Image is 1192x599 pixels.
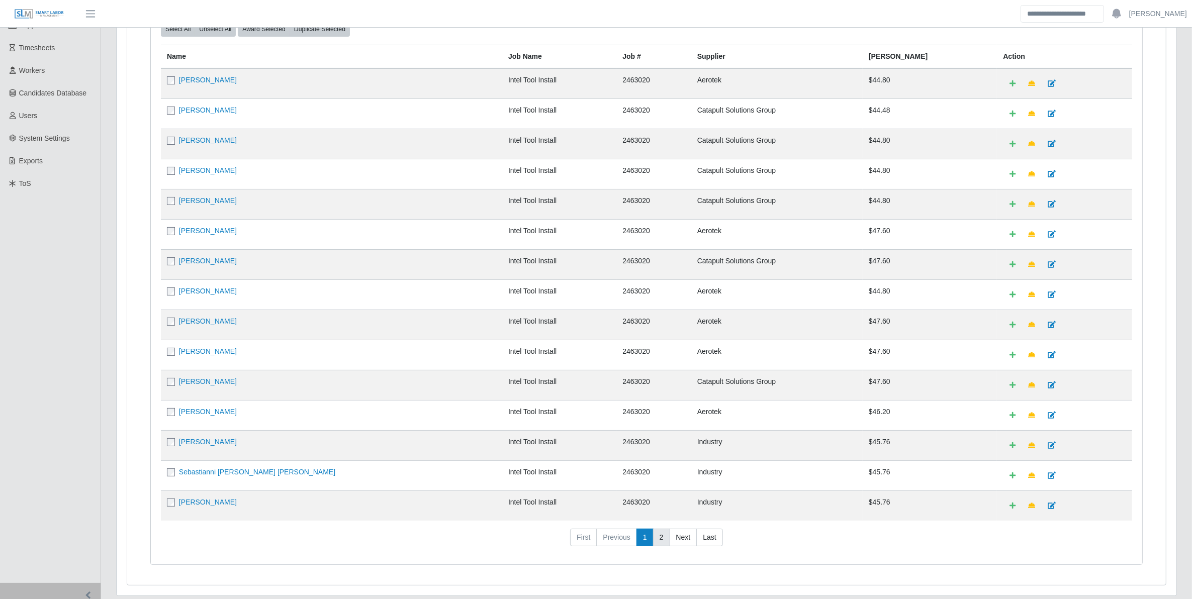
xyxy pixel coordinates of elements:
td: Catapult Solutions Group [691,129,863,159]
a: Make Team Lead [1022,135,1042,153]
td: Intel Tool Install [502,219,616,249]
td: $44.80 [863,159,997,189]
a: [PERSON_NAME] [179,377,237,385]
td: 2463020 [616,98,691,129]
a: Add Default Cost Code [1003,407,1022,424]
a: [PERSON_NAME] [179,347,237,355]
a: Make Team Lead [1022,226,1042,243]
td: Aerotek [691,279,863,310]
td: $45.76 [863,490,997,521]
a: [PERSON_NAME] [179,136,237,144]
td: $47.60 [863,249,997,279]
span: Candidates Database [19,89,87,97]
td: Catapult Solutions Group [691,98,863,129]
td: $45.76 [863,460,997,490]
a: Make Team Lead [1022,75,1042,92]
a: Make Team Lead [1022,165,1042,183]
a: [PERSON_NAME] [179,438,237,446]
td: 2463020 [616,129,691,159]
a: Add Default Cost Code [1003,165,1022,183]
td: Industry [691,460,863,490]
td: Aerotek [691,340,863,370]
a: Make Team Lead [1022,286,1042,304]
a: [PERSON_NAME] [179,106,237,114]
th: Job # [616,45,691,68]
button: Select All [161,22,195,36]
a: [PERSON_NAME] [179,498,237,506]
td: $47.60 [863,370,997,400]
td: Aerotek [691,310,863,340]
td: Industry [691,490,863,521]
td: $44.80 [863,129,997,159]
td: Intel Tool Install [502,68,616,99]
a: [PERSON_NAME] [179,196,237,205]
td: 2463020 [616,490,691,521]
nav: pagination [161,529,1132,555]
td: Catapult Solutions Group [691,370,863,400]
td: 2463020 [616,159,691,189]
th: [PERSON_NAME] [863,45,997,68]
button: Unselect All [195,22,236,36]
a: Add Default Cost Code [1003,105,1022,123]
span: System Settings [19,134,70,142]
td: Aerotek [691,219,863,249]
td: Intel Tool Install [502,460,616,490]
td: 2463020 [616,460,691,490]
th: Supplier [691,45,863,68]
td: Intel Tool Install [502,98,616,129]
td: $47.60 [863,340,997,370]
a: Make Team Lead [1022,346,1042,364]
a: Make Team Lead [1022,497,1042,515]
a: [PERSON_NAME] [179,287,237,295]
a: Make Team Lead [1022,195,1042,213]
td: Intel Tool Install [502,159,616,189]
a: Add Default Cost Code [1003,346,1022,364]
span: Exports [19,157,43,165]
a: Make Team Lead [1022,376,1042,394]
a: [PERSON_NAME] [179,76,237,84]
a: Make Team Lead [1022,437,1042,454]
td: $47.60 [863,310,997,340]
td: 2463020 [616,430,691,460]
th: Action [997,45,1132,68]
a: [PERSON_NAME] [179,257,237,265]
a: Add Default Cost Code [1003,226,1022,243]
a: Add Default Cost Code [1003,497,1022,515]
td: Intel Tool Install [502,189,616,219]
a: Add Default Cost Code [1003,316,1022,334]
a: Sebastianni [PERSON_NAME] [PERSON_NAME] [179,468,335,476]
td: Intel Tool Install [502,490,616,521]
td: Intel Tool Install [502,310,616,340]
td: Intel Tool Install [502,279,616,310]
td: 2463020 [616,219,691,249]
input: Search [1021,5,1104,23]
span: ToS [19,179,31,187]
a: 1 [636,529,654,547]
td: Intel Tool Install [502,370,616,400]
td: Catapult Solutions Group [691,249,863,279]
td: Aerotek [691,68,863,99]
a: Make Team Lead [1022,467,1042,484]
a: Add Default Cost Code [1003,376,1022,394]
td: Intel Tool Install [502,249,616,279]
a: [PERSON_NAME] [179,166,237,174]
a: [PERSON_NAME] [179,317,237,325]
td: Intel Tool Install [502,400,616,430]
a: Make Team Lead [1022,407,1042,424]
td: $46.20 [863,400,997,430]
td: 2463020 [616,370,691,400]
a: Make Team Lead [1022,105,1042,123]
th: Job Name [502,45,616,68]
td: $44.80 [863,68,997,99]
a: Add Default Cost Code [1003,467,1022,484]
a: Add Default Cost Code [1003,135,1022,153]
a: [PERSON_NAME] [179,227,237,235]
td: 2463020 [616,68,691,99]
td: Catapult Solutions Group [691,159,863,189]
a: Last [696,529,722,547]
td: Intel Tool Install [502,129,616,159]
td: Intel Tool Install [502,340,616,370]
a: Make Team Lead [1022,256,1042,273]
a: [PERSON_NAME] [179,408,237,416]
a: 2 [653,529,670,547]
